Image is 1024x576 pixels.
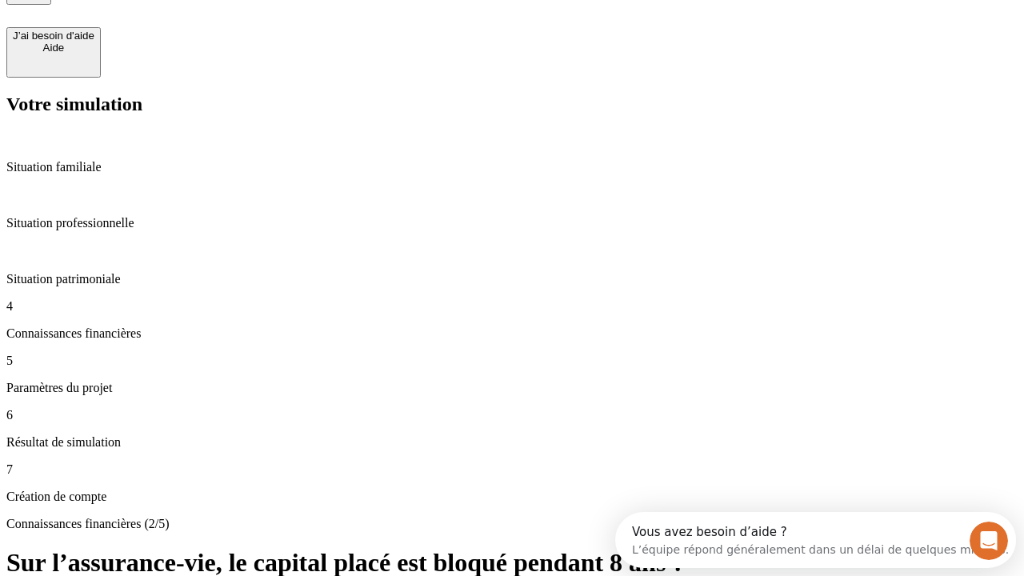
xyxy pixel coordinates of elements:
[6,381,1018,395] p: Paramètres du projet
[615,512,1016,568] iframe: Intercom live chat discovery launcher
[6,6,441,50] div: Ouvrir le Messenger Intercom
[6,272,1018,286] p: Situation patrimoniale
[17,26,394,43] div: L’équipe répond généralement dans un délai de quelques minutes.
[970,522,1008,560] iframe: Intercom live chat
[6,408,1018,422] p: 6
[6,299,1018,314] p: 4
[6,27,101,78] button: J’ai besoin d'aideAide
[6,354,1018,368] p: 5
[17,14,394,26] div: Vous avez besoin d’aide ?
[6,216,1018,230] p: Situation professionnelle
[6,326,1018,341] p: Connaissances financières
[6,94,1018,115] h2: Votre simulation
[6,490,1018,504] p: Création de compte
[6,462,1018,477] p: 7
[6,517,1018,531] p: Connaissances financières (2/5)
[6,435,1018,450] p: Résultat de simulation
[13,42,94,54] div: Aide
[13,30,94,42] div: J’ai besoin d'aide
[6,160,1018,174] p: Situation familiale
